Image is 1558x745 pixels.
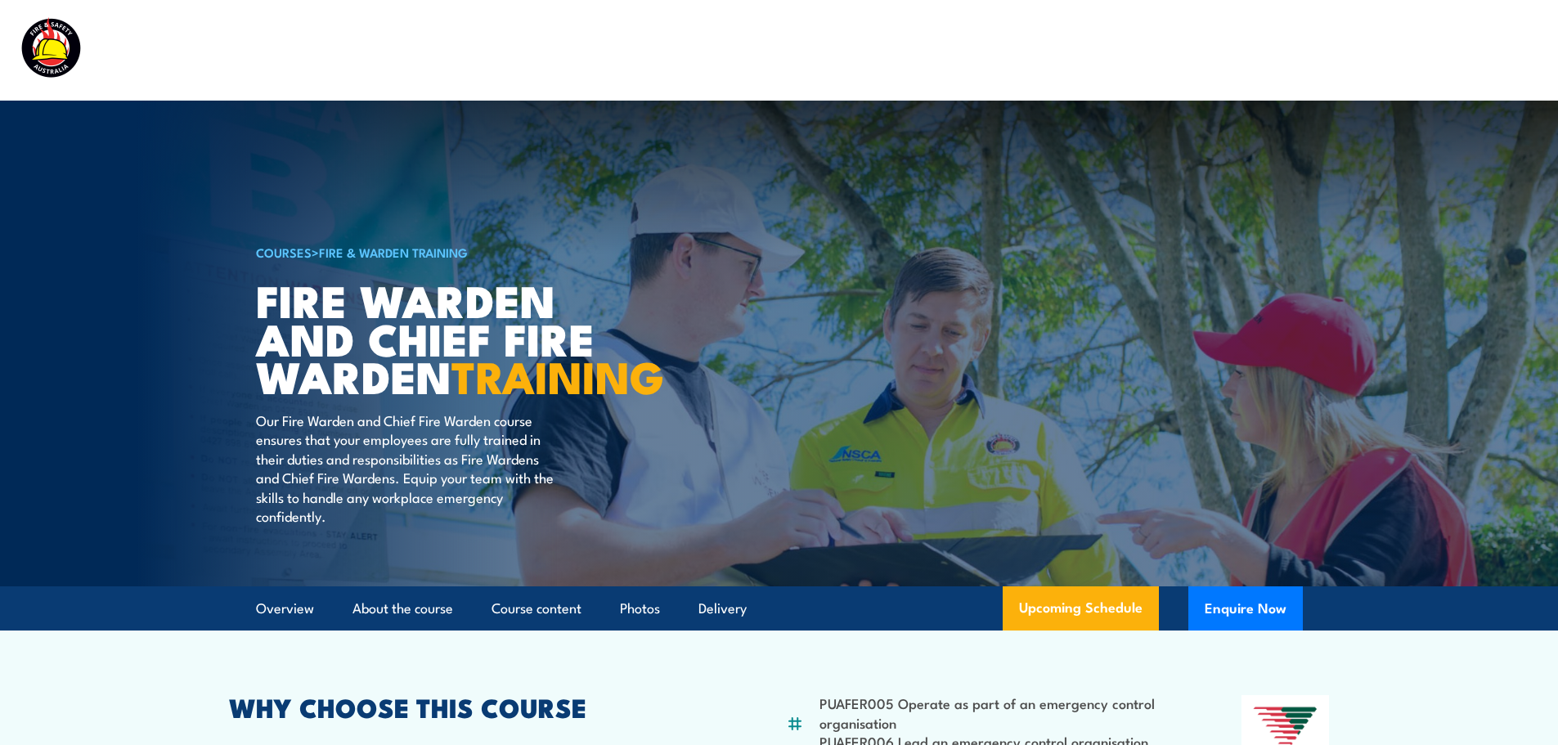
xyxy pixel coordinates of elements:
strong: TRAINING [451,341,664,409]
button: Enquire Now [1188,586,1303,631]
a: Courses [670,29,721,72]
a: Fire & Warden Training [319,243,468,261]
a: About Us [1133,29,1193,72]
a: Photos [620,587,660,631]
a: Contact [1430,29,1481,72]
a: About the course [352,587,453,631]
a: Emergency Response Services [902,29,1097,72]
a: Course Calendar [757,29,866,72]
a: Overview [256,587,314,631]
li: PUAFER005 Operate as part of an emergency control organisation [819,693,1162,732]
a: News [1229,29,1265,72]
h2: WHY CHOOSE THIS COURSE [229,695,707,718]
a: Upcoming Schedule [1003,586,1159,631]
a: Course content [492,587,581,631]
p: Our Fire Warden and Chief Fire Warden course ensures that your employees are fully trained in the... [256,411,555,525]
h1: Fire Warden and Chief Fire Warden [256,280,660,395]
h6: > [256,242,660,262]
a: Learner Portal [1301,29,1394,72]
a: COURSES [256,243,312,261]
a: Delivery [698,587,747,631]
